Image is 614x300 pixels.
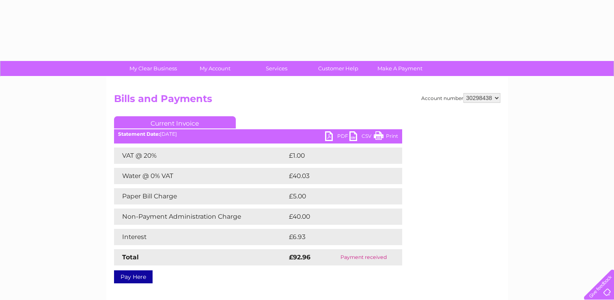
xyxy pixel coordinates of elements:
td: £40.00 [287,209,386,225]
td: VAT @ 20% [114,148,287,164]
td: Interest [114,229,287,245]
a: Customer Help [305,61,372,76]
a: My Account [181,61,248,76]
a: Make A Payment [366,61,433,76]
td: £5.00 [287,188,383,204]
strong: Total [122,253,139,261]
a: Pay Here [114,270,153,283]
td: Non-Payment Administration Charge [114,209,287,225]
td: Payment received [325,249,402,265]
td: Water @ 0% VAT [114,168,287,184]
td: £6.93 [287,229,383,245]
div: Account number [421,93,500,103]
a: Services [243,61,310,76]
b: Statement Date: [118,131,160,137]
a: My Clear Business [120,61,187,76]
a: CSV [349,131,374,143]
h2: Bills and Payments [114,93,500,109]
strong: £92.96 [289,253,310,261]
a: Print [374,131,398,143]
td: Paper Bill Charge [114,188,287,204]
a: PDF [325,131,349,143]
td: £1.00 [287,148,383,164]
div: [DATE] [114,131,402,137]
a: Current Invoice [114,116,236,128]
td: £40.03 [287,168,386,184]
